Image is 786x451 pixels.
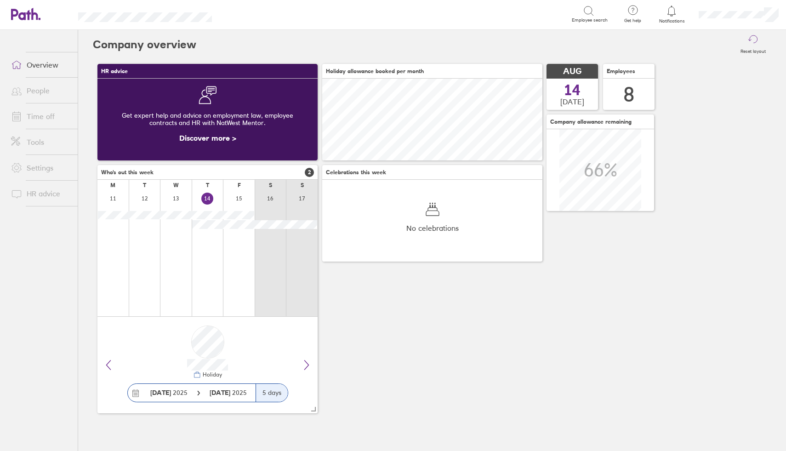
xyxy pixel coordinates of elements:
div: W [173,182,179,188]
span: Holiday allowance booked per month [326,68,424,74]
button: Reset layout [735,30,771,59]
a: HR advice [4,184,78,203]
div: F [238,182,241,188]
a: People [4,81,78,100]
span: 2025 [150,389,188,396]
span: Employee search [572,17,608,23]
label: Reset layout [735,46,771,54]
a: Discover more > [179,133,236,143]
span: 14 [564,83,581,97]
h2: Company overview [93,30,196,59]
span: Celebrations this week [326,169,386,176]
div: Search [237,10,260,18]
span: 2 [305,168,314,177]
a: Time off [4,107,78,126]
div: M [110,182,115,188]
div: S [269,182,272,188]
div: Get expert help and advice on employment law, employee contracts and HR with NatWest Mentor. [105,104,310,134]
div: T [143,182,146,188]
div: 8 [623,83,634,106]
div: Holiday [201,371,222,378]
span: 2025 [210,389,247,396]
span: Employees [607,68,635,74]
span: Who's out this week [101,169,154,176]
span: No celebrations [406,224,459,232]
a: Tools [4,133,78,151]
div: T [206,182,209,188]
span: AUG [563,67,581,76]
span: Get help [618,18,648,23]
a: Overview [4,56,78,74]
strong: [DATE] [210,388,232,397]
span: HR advice [101,68,128,74]
a: Settings [4,159,78,177]
div: 5 days [256,384,288,402]
strong: [DATE] [150,388,171,397]
span: Notifications [657,18,687,24]
div: S [301,182,304,188]
span: Company allowance remaining [550,119,632,125]
a: Notifications [657,5,687,24]
span: [DATE] [560,97,584,106]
